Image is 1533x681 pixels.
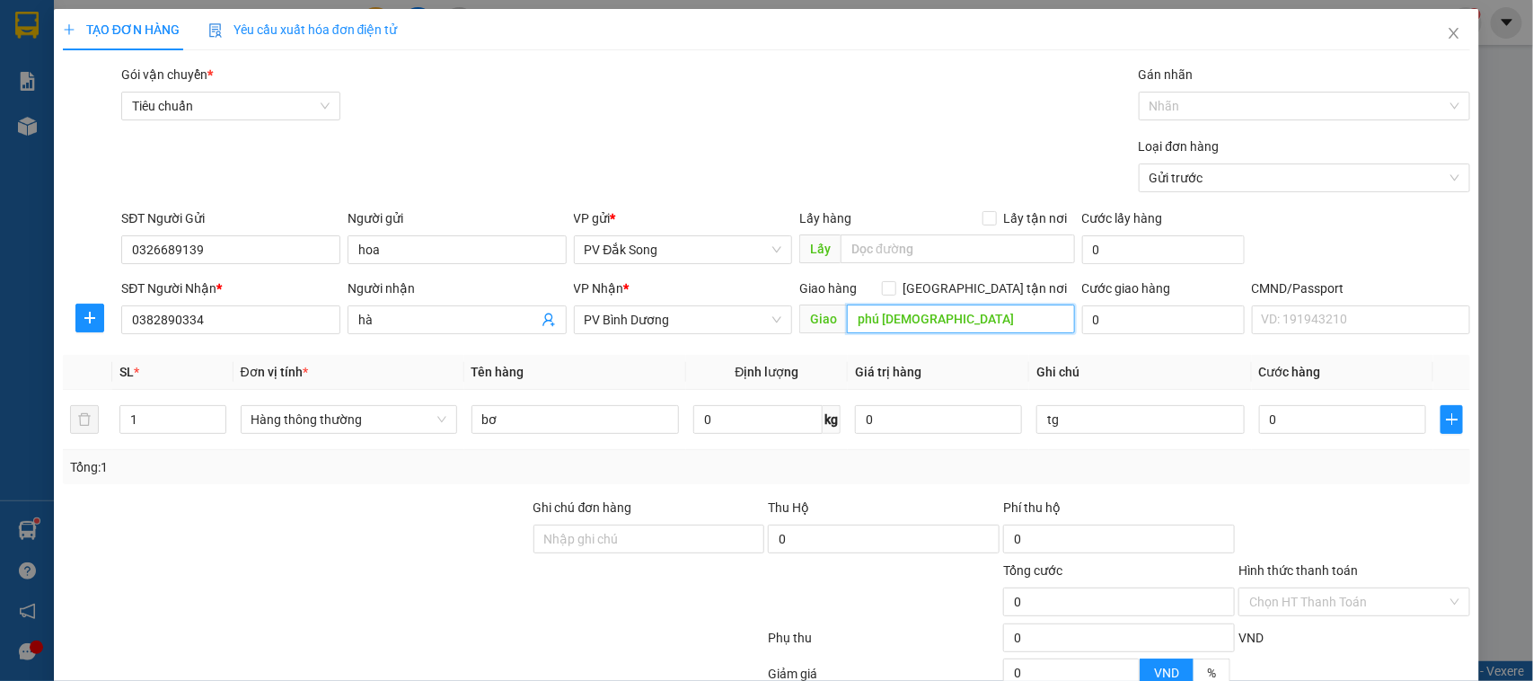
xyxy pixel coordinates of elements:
[847,305,1075,333] input: Dọc đường
[574,281,624,296] span: VP Nhận
[62,108,208,121] strong: BIÊN NHẬN GỬI HÀNG HOÁ
[1003,498,1235,525] div: Phí thu hộ
[855,405,1022,434] input: 0
[132,93,330,119] span: Tiêu chuẩn
[119,365,134,379] span: SL
[121,208,340,228] div: SĐT Người Gửi
[70,405,99,434] button: delete
[896,279,1075,298] span: [GEOGRAPHIC_DATA] tận nơi
[799,234,841,263] span: Lấy
[61,126,113,136] span: PV Đắk Song
[1447,26,1461,40] span: close
[841,234,1075,263] input: Dọc đường
[75,304,104,332] button: plus
[1139,139,1220,154] label: Loại đơn hàng
[137,125,166,151] span: Nơi nhận:
[1252,279,1471,298] div: CMND/Passport
[348,279,567,298] div: Người nhận
[47,29,145,96] strong: CÔNG TY TNHH [GEOGRAPHIC_DATA] 214 QL13 - P.26 - Q.BÌNH THẠNH - TP HCM 1900888606
[1238,631,1264,645] span: VND
[768,500,809,515] span: Thu Hộ
[1082,281,1171,296] label: Cước giao hàng
[574,208,793,228] div: VP gửi
[799,281,857,296] span: Giao hàng
[172,67,253,81] span: DSG09250216
[251,406,446,433] span: Hàng thông thường
[767,628,1002,659] div: Phụ thu
[1207,666,1216,680] span: %
[855,365,921,379] span: Giá trị hàng
[1082,235,1245,264] input: Cước lấy hàng
[1440,405,1463,434] button: plus
[171,81,253,94] span: 07:21:17 [DATE]
[1036,405,1244,434] input: Ghi Chú
[799,305,847,333] span: Giao
[121,279,340,298] div: SĐT Người Nhận
[1003,563,1062,578] span: Tổng cước
[18,125,37,151] span: Nơi gửi:
[18,40,41,85] img: logo
[533,500,632,515] label: Ghi chú đơn hàng
[1238,563,1358,578] label: Hình thức thanh toán
[1441,412,1462,427] span: plus
[799,211,851,226] span: Lấy hàng
[70,457,593,477] div: Tổng: 1
[121,67,213,82] span: Gói vận chuyển
[533,525,765,553] input: Ghi chú đơn hàng
[181,126,209,136] span: VP 214
[1259,365,1321,379] span: Cước hàng
[208,22,398,37] span: Yêu cầu xuất hóa đơn điện tử
[1082,305,1245,334] input: Cước giao hàng
[1150,164,1460,191] span: Gửi trước
[1082,211,1163,226] label: Cước lấy hàng
[1429,9,1479,59] button: Close
[1139,67,1194,82] label: Gán nhãn
[542,313,556,327] span: user-add
[1029,355,1251,390] th: Ghi chú
[241,365,308,379] span: Đơn vị tính
[1154,666,1179,680] span: VND
[585,306,782,333] span: PV Bình Dương
[823,405,841,434] span: kg
[76,311,103,325] span: plus
[735,365,798,379] span: Định lượng
[348,208,567,228] div: Người gửi
[585,236,782,263] span: PV Đắk Song
[471,405,679,434] input: VD: Bàn, Ghế
[208,23,223,38] img: icon
[63,22,180,37] span: TẠO ĐƠN HÀNG
[471,365,524,379] span: Tên hàng
[997,208,1075,228] span: Lấy tận nơi
[63,23,75,36] span: plus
